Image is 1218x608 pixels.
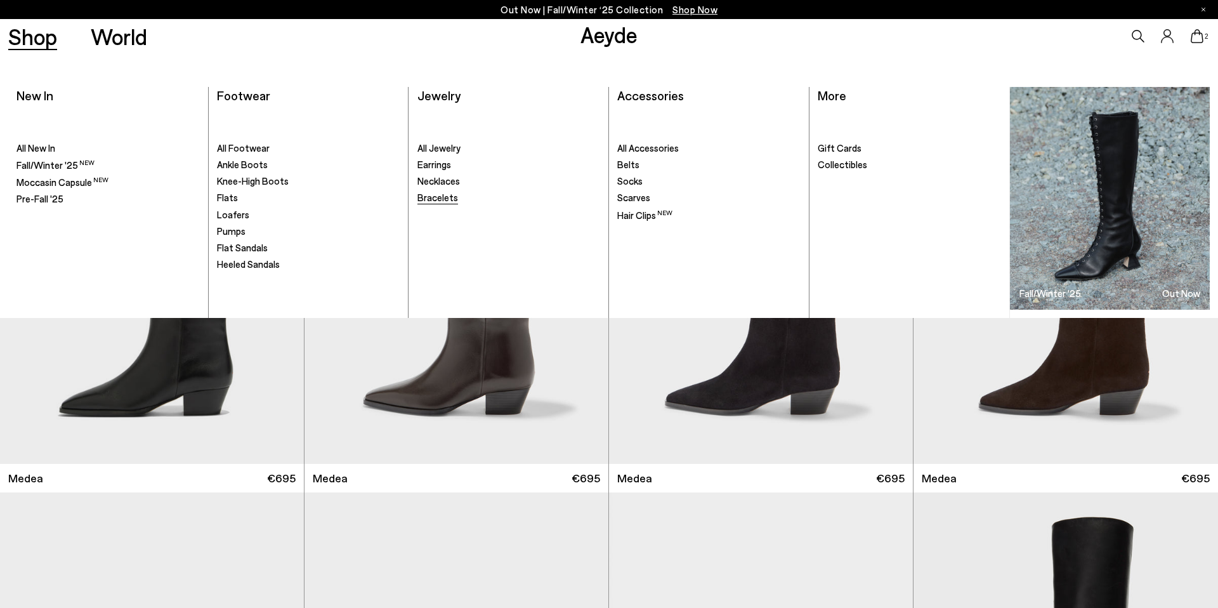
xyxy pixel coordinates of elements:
[217,225,246,237] span: Pumps
[818,88,846,103] a: More
[16,159,199,172] a: Fall/Winter '25
[304,464,608,492] a: Medea €695
[501,2,717,18] p: Out Now | Fall/Winter ‘25 Collection
[217,159,268,170] span: Ankle Boots
[417,159,600,171] a: Earrings
[818,159,867,170] span: Collectibles
[16,159,95,171] span: Fall/Winter '25
[16,176,108,188] span: Moccasin Capsule
[417,192,458,203] span: Bracelets
[16,193,199,206] a: Pre-Fall '25
[580,21,638,48] a: Aeyde
[217,175,400,188] a: Knee-High Boots
[617,142,800,155] a: All Accessories
[417,175,600,188] a: Necklaces
[217,175,289,187] span: Knee-High Boots
[417,88,461,103] a: Jewelry
[818,142,861,154] span: Gift Cards
[617,159,800,171] a: Belts
[217,258,280,270] span: Heeled Sandals
[217,242,400,254] a: Flat Sandals
[818,159,1001,171] a: Collectibles
[617,175,800,188] a: Socks
[617,192,800,204] a: Scarves
[8,470,43,486] span: Medea
[217,209,249,220] span: Loafers
[217,192,400,204] a: Flats
[417,142,461,154] span: All Jewelry
[8,25,57,48] a: Shop
[572,470,600,486] span: €695
[417,159,451,170] span: Earrings
[313,470,348,486] span: Medea
[617,209,672,221] span: Hair Clips
[417,192,600,204] a: Bracelets
[617,142,679,154] span: All Accessories
[876,470,905,486] span: €695
[217,258,400,271] a: Heeled Sandals
[217,88,270,103] a: Footwear
[617,88,684,103] a: Accessories
[417,142,600,155] a: All Jewelry
[267,470,296,486] span: €695
[818,142,1001,155] a: Gift Cards
[617,470,652,486] span: Medea
[1203,33,1210,40] span: 2
[609,464,913,492] a: Medea €695
[16,142,55,154] span: All New In
[217,225,400,238] a: Pumps
[91,25,147,48] a: World
[1191,29,1203,43] a: 2
[217,142,400,155] a: All Footwear
[16,193,63,204] span: Pre-Fall '25
[217,142,270,154] span: All Footwear
[1181,470,1210,486] span: €695
[417,175,460,187] span: Necklaces
[1010,87,1210,310] a: Fall/Winter '25 Out Now
[217,159,400,171] a: Ankle Boots
[617,175,643,187] span: Socks
[672,4,717,15] span: Navigate to /collections/new-in
[1162,289,1200,298] h3: Out Now
[913,464,1218,492] a: Medea €695
[217,192,238,203] span: Flats
[217,242,268,253] span: Flat Sandals
[922,470,957,486] span: Medea
[217,209,400,221] a: Loafers
[16,88,53,103] a: New In
[617,192,650,203] span: Scarves
[617,209,800,222] a: Hair Clips
[16,142,199,155] a: All New In
[16,176,199,189] a: Moccasin Capsule
[1019,289,1081,298] h3: Fall/Winter '25
[1010,87,1210,310] img: Group_1295_900x.jpg
[617,159,639,170] span: Belts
